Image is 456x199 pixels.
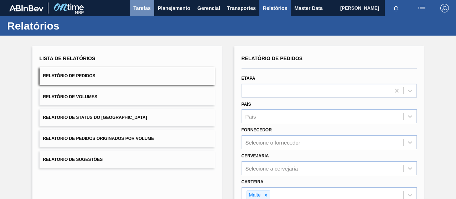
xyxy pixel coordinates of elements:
[245,140,300,146] div: Selecione o fornecedor
[40,88,215,106] button: Relatório de Volumes
[40,151,215,168] button: Relatório de Sugestões
[197,4,220,12] span: Gerencial
[40,130,215,147] button: Relatório de Pedidos Originados por Volume
[40,67,215,85] button: Relatório de Pedidos
[227,4,256,12] span: Transportes
[245,114,256,120] div: País
[242,76,255,81] label: Etapa
[43,73,95,78] span: Relatório de Pedidos
[43,115,147,120] span: Relatório de Status do [GEOGRAPHIC_DATA]
[43,136,154,141] span: Relatório de Pedidos Originados por Volume
[158,4,190,12] span: Planejamento
[7,22,134,30] h1: Relatórios
[43,157,103,162] span: Relatório de Sugestões
[385,3,408,13] button: Notificações
[9,5,43,11] img: TNhmsLtSVTkK8tSr43FrP2fwEKptu5GPRR3wAAAABJRU5ErkJggg==
[263,4,287,12] span: Relatórios
[133,4,151,12] span: Tarefas
[440,4,449,12] img: Logout
[242,153,269,158] label: Cervejaria
[43,94,97,99] span: Relatório de Volumes
[242,179,264,184] label: Carteira
[242,56,303,61] span: Relatório de Pedidos
[242,127,272,132] label: Fornecedor
[294,4,322,12] span: Master Data
[40,109,215,126] button: Relatório de Status do [GEOGRAPHIC_DATA]
[242,102,251,107] label: País
[245,165,298,171] div: Selecione a cervejaria
[40,56,95,61] span: Lista de Relatórios
[418,4,426,12] img: userActions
